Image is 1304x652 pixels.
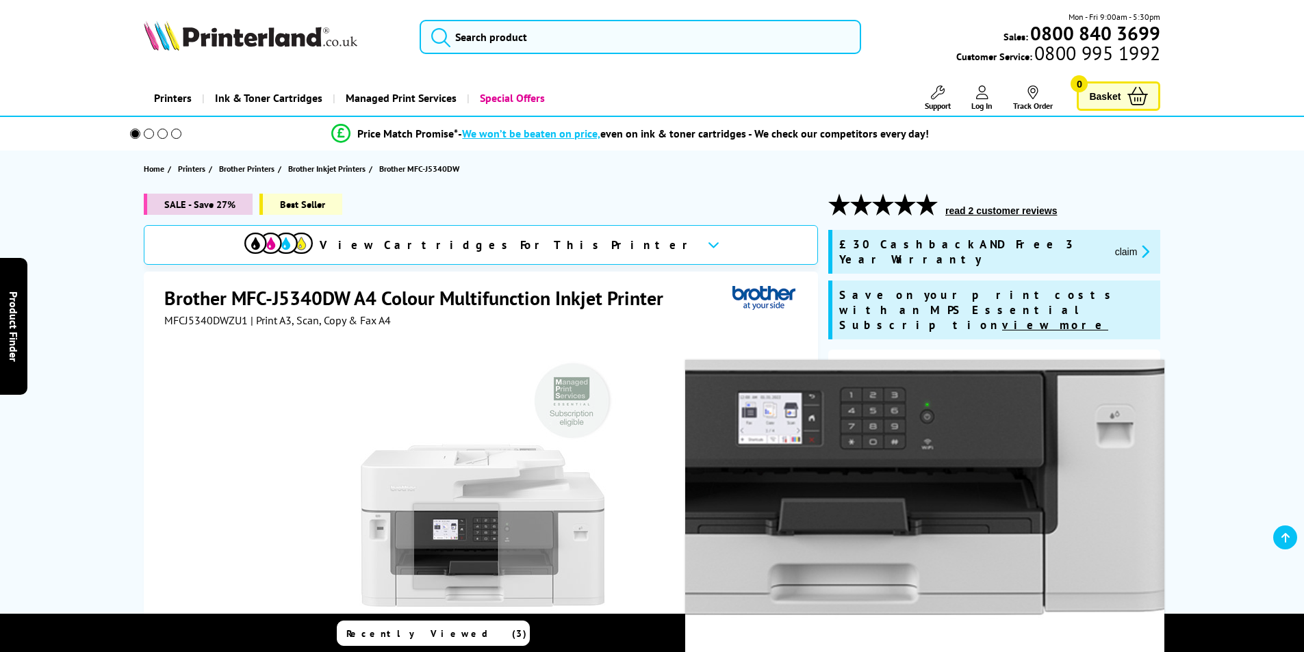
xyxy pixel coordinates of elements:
strike: £221.38 [1032,538,1068,551]
img: Printerland Logo [144,21,357,51]
span: Ink & Toner Cartridges [215,81,322,116]
strike: £184.48 [936,538,972,551]
span: 0 [1071,75,1088,92]
span: £161.76 [1010,558,1075,584]
span: Home [144,161,164,176]
a: Track Order [1013,86,1053,111]
li: modal_Promise [112,122,1150,146]
input: Search product [420,20,861,54]
a: Compare Products [731,621,924,646]
a: Brother Inkjet Printers [288,161,369,176]
a: Recently Viewed (3) [337,621,530,646]
span: Up to 28ppm Mono Print [1012,384,1144,408]
u: view more [1002,317,1108,332]
span: View Cartridges For This Printer [320,237,696,252]
a: Printers [178,161,209,176]
span: £30 Cashback AND Free 3 Year Warranty [839,237,1104,267]
span: Brother MFC-J5340DW [379,161,459,176]
img: View Cartridges [244,233,313,254]
img: Brother MFC-J5340DW [348,354,617,623]
button: promo-description [1111,244,1154,259]
a: 0800 840 3699 [1028,27,1160,40]
a: Basket 0 [1077,81,1160,111]
div: - even on ink & toner cartridges - We check our competitors every day! [458,127,929,140]
span: Brother Printers [219,161,274,176]
span: Up to 1,200 x 4,800 dpi Print [860,419,991,443]
b: 0800 840 3699 [1030,21,1160,46]
span: Customer Service: [956,47,1160,63]
a: Brother Printers [219,161,278,176]
a: Home [144,161,168,176]
a: Brother MFC-J5340DW [379,161,463,176]
span: MFCJ5340DWZU1 [164,313,248,327]
a: View more details [1084,508,1147,518]
h1: Brother MFC-J5340DW A4 Colour Multifunction Inkjet Printer [164,285,677,311]
a: Printerland Logo [144,21,403,53]
span: | Print A3, Scan, Copy & Fax A4 [251,313,391,327]
span: Automatic Double Sided Printing [1012,454,1144,491]
span: Sales: [1003,30,1028,43]
span: Support [925,101,951,111]
span: Printers [178,161,205,176]
span: Quiet Mode Feature [860,454,991,478]
span: Product Finder [7,291,21,361]
a: Brother MFC-J5340DWBrother MFC-J5340DW [348,354,617,623]
span: Price Match Promise* [357,127,458,140]
a: Managed Print Services [333,81,467,116]
div: Why buy me? [842,363,1147,384]
span: Log In [971,101,993,111]
a: Add to Basket [842,611,1147,651]
span: Compare Products [754,627,919,640]
span: Print A3, Scan, Copy & Fax A4 [860,384,991,408]
span: Brother Inkjet Printers [288,161,366,176]
span: ex VAT @ 20% [919,584,979,597]
span: Recently Viewed (3) [346,627,527,640]
button: read 2 customer reviews [941,205,1061,217]
span: SALE - Save 27% [144,194,253,215]
span: We won’t be beaten on price, [462,127,600,140]
span: Best Seller [259,194,342,215]
a: Special Offers [467,81,555,116]
span: Basket [1089,87,1121,105]
span: Mon - Fri 9:00am - 5:30pm [1069,10,1160,23]
a: Ink & Toner Cartridges [202,81,333,116]
a: Printers [144,81,202,116]
span: Up to 28ppm Colour Print [1012,419,1144,443]
span: was [913,532,979,551]
a: Support [925,86,951,111]
span: inc VAT [1028,584,1057,597]
span: was [1010,532,1075,551]
a: Log In [971,86,993,111]
span: Save on your print costs with an MPS Essential Subscription [839,287,1117,332]
img: Brother [732,285,795,311]
span: 0800 995 1992 [1032,47,1160,60]
span: £134.80 [913,558,979,584]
